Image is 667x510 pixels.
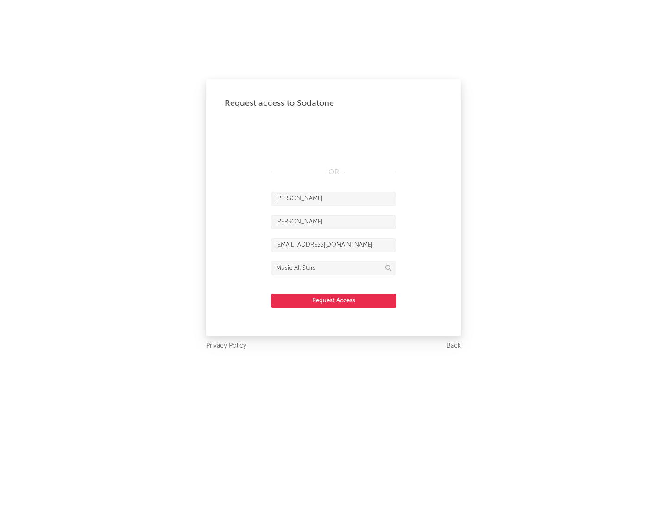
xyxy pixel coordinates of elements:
div: Request access to Sodatone [225,98,442,109]
input: Last Name [271,215,396,229]
input: First Name [271,192,396,206]
div: OR [271,167,396,178]
input: Email [271,238,396,252]
a: Back [447,340,461,352]
a: Privacy Policy [206,340,246,352]
button: Request Access [271,294,396,308]
input: Division [271,261,396,275]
